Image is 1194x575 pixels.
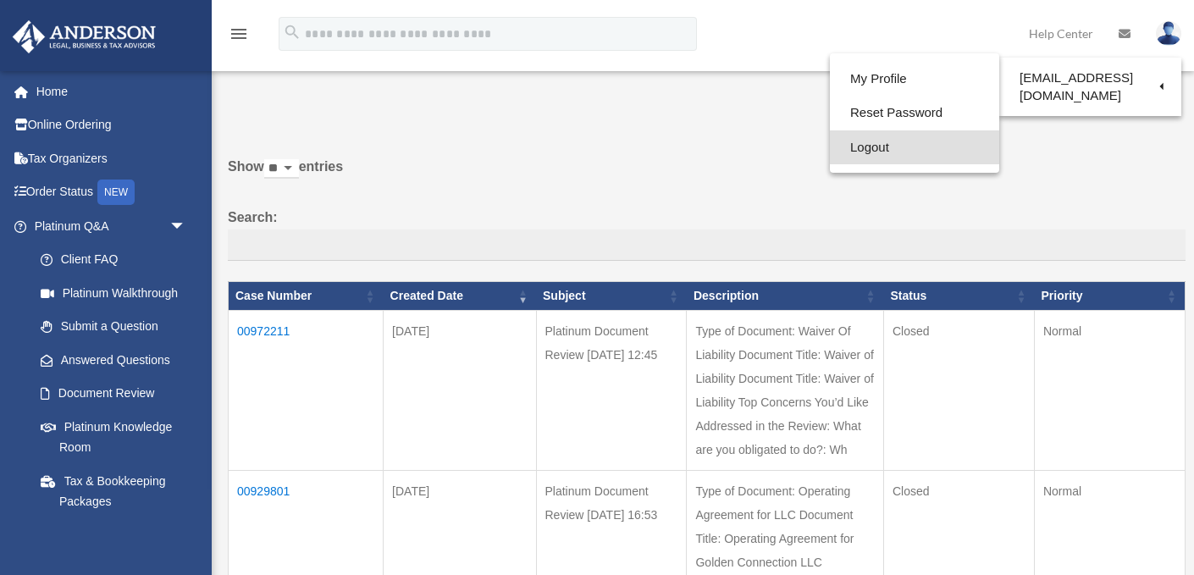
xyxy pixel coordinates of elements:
[8,20,161,53] img: Anderson Advisors Platinum Portal
[536,311,687,471] td: Platinum Document Review [DATE] 12:45
[283,23,301,41] i: search
[24,276,203,310] a: Platinum Walkthrough
[536,282,687,311] th: Subject: activate to sort column ascending
[264,159,299,179] select: Showentries
[999,62,1181,112] a: [EMAIL_ADDRESS][DOMAIN_NAME]
[12,209,203,243] a: Platinum Q&Aarrow_drop_down
[12,175,212,210] a: Order StatusNEW
[384,282,536,311] th: Created Date: activate to sort column ascending
[97,180,135,205] div: NEW
[12,75,212,108] a: Home
[830,96,999,130] a: Reset Password
[884,311,1035,471] td: Closed
[24,243,203,277] a: Client FAQ
[24,310,203,344] a: Submit a Question
[12,108,212,142] a: Online Ordering
[884,282,1035,311] th: Status: activate to sort column ascending
[687,282,884,311] th: Description: activate to sort column ascending
[24,410,203,464] a: Platinum Knowledge Room
[1034,311,1185,471] td: Normal
[384,311,536,471] td: [DATE]
[24,343,195,377] a: Answered Questions
[830,130,999,165] a: Logout
[228,229,1186,262] input: Search:
[24,377,203,411] a: Document Review
[687,311,884,471] td: Type of Document: Waiver Of Liability Document Title: Waiver of Liability Document Title: Waiver ...
[228,155,1186,196] label: Show entries
[1156,21,1181,46] img: User Pic
[228,206,1186,262] label: Search:
[229,24,249,44] i: menu
[169,209,203,244] span: arrow_drop_down
[229,311,384,471] td: 00972211
[229,282,384,311] th: Case Number: activate to sort column ascending
[12,141,212,175] a: Tax Organizers
[24,464,203,518] a: Tax & Bookkeeping Packages
[1034,282,1185,311] th: Priority: activate to sort column ascending
[229,30,249,44] a: menu
[830,62,999,97] a: My Profile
